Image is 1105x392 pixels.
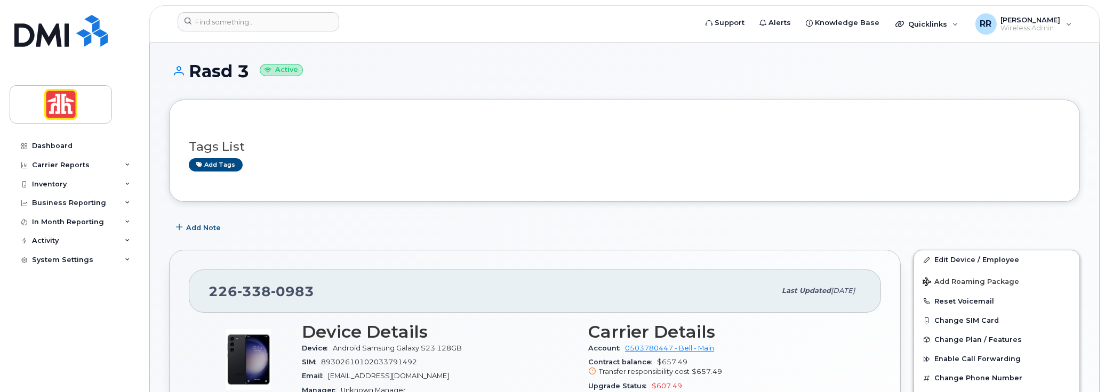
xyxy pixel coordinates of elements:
[692,367,722,375] span: $657.49
[914,270,1079,292] button: Add Roaming Package
[588,322,862,341] h3: Carrier Details
[914,330,1079,349] button: Change Plan / Features
[189,140,1060,153] h3: Tags List
[588,358,657,366] span: Contract balance
[588,344,625,352] span: Account
[914,349,1079,369] button: Enable Call Forwarding
[217,328,281,391] img: image20231002-3703462-r49339.jpeg
[186,223,221,233] span: Add Note
[588,358,862,377] span: $657.49
[831,287,855,295] span: [DATE]
[914,369,1079,388] button: Change Phone Number
[782,287,831,295] span: Last updated
[260,64,303,76] small: Active
[333,344,462,352] span: Android Samsung Galaxy S23 128GB
[914,311,1079,330] button: Change SIM Card
[302,358,321,366] span: SIM
[271,283,314,299] span: 0983
[302,372,328,380] span: Email
[169,218,230,237] button: Add Note
[599,367,690,375] span: Transfer responsibility cost
[934,336,1022,344] span: Change Plan / Features
[302,322,575,341] h3: Device Details
[923,277,1019,288] span: Add Roaming Package
[588,382,652,390] span: Upgrade Status
[321,358,417,366] span: 89302610102033791492
[328,372,449,380] span: [EMAIL_ADDRESS][DOMAIN_NAME]
[189,158,243,171] a: Add tags
[302,344,333,352] span: Device
[934,355,1021,363] span: Enable Call Forwarding
[237,283,271,299] span: 338
[625,344,714,352] a: 0503780447 - Bell - Main
[209,283,314,299] span: 226
[914,250,1079,269] a: Edit Device / Employee
[169,62,1080,80] h1: Rasd 3
[652,382,682,390] span: $607.49
[914,292,1079,311] button: Reset Voicemail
